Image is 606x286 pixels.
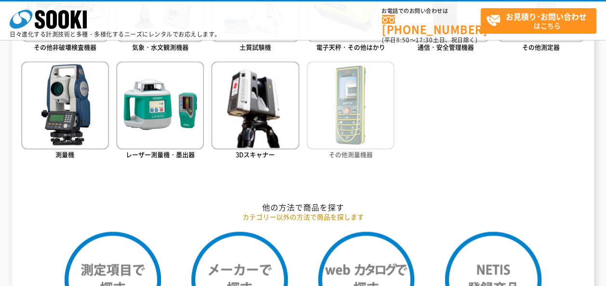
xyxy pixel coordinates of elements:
span: 電子天秤・その他はかり [316,42,385,52]
span: 3Dスキャナー [236,150,275,159]
span: 測量機 [55,150,74,159]
img: その他測量機器 [307,61,394,149]
span: はこちら [486,9,596,33]
span: お電話でのお問い合わせは [382,8,481,14]
img: レーザー測量機・墨出器 [116,61,204,149]
span: 気象・水文観測機器 [132,42,189,52]
span: レーザー測量機・墨出器 [126,150,195,159]
a: [PHONE_NUMBER] [382,15,481,35]
h2: 他の方法で商品を探す [21,202,585,212]
a: お見積り･お問い合わせはこちら [481,8,596,34]
span: その他測量機器 [329,150,373,159]
span: 8:50 [396,36,410,44]
span: その他測定器 [522,42,560,52]
a: その他測量機器 [307,61,394,161]
span: (平日 ～ 土日、祝日除く) [382,36,477,44]
span: 通信・安全管理機器 [417,42,474,52]
p: カテゴリー以外の方法で商品を探します [21,212,585,222]
img: 3Dスキャナー [211,61,299,149]
a: 測量機 [21,61,109,161]
p: 日々進化する計測技術と多種・多様化するニーズにレンタルでお応えします。 [10,31,221,37]
span: その他非破壊検査機器 [34,42,96,52]
span: 17:30 [416,36,433,44]
strong: お見積り･お問い合わせ [506,11,587,22]
img: 測量機 [21,61,109,149]
a: レーザー測量機・墨出器 [116,61,204,161]
a: 3Dスキャナー [211,61,299,161]
span: 土質試験機 [240,42,271,52]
